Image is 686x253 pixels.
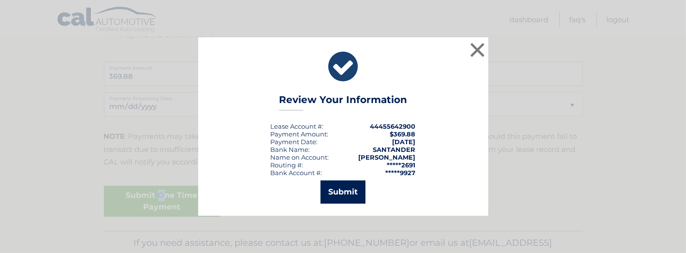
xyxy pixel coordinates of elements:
div: Bank Name: [271,146,310,153]
div: Lease Account #: [271,122,324,130]
div: Payment Amount: [271,130,329,138]
button: Submit [321,180,365,204]
strong: [PERSON_NAME] [359,153,416,161]
strong: 44455642900 [370,122,416,130]
button: × [468,40,487,60]
div: Name on Account: [271,153,329,161]
div: Routing #: [271,161,304,169]
div: Bank Account #: [271,169,322,177]
span: $369.88 [390,130,416,138]
div: : [271,138,318,146]
strong: SANTANDER [373,146,416,153]
span: [DATE] [393,138,416,146]
h3: Review Your Information [279,94,407,111]
span: Payment Date [271,138,317,146]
